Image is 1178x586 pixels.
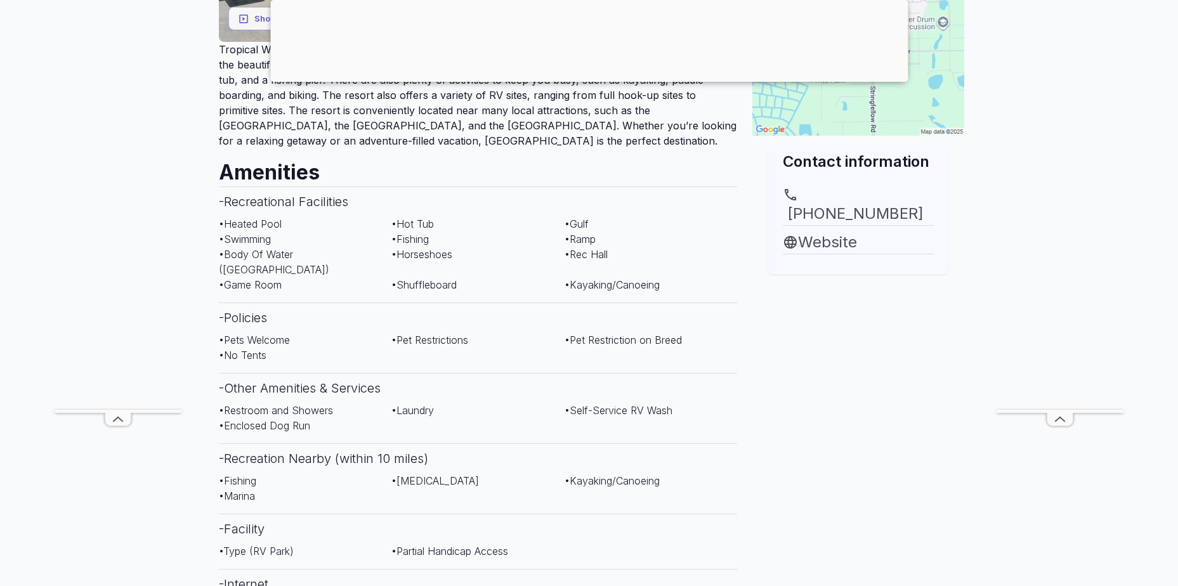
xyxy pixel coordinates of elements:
[391,218,434,230] span: • Hot Tub
[565,334,682,346] span: • Pet Restriction on Breed
[219,404,333,417] span: • Restroom and Showers
[219,514,738,544] h3: - Facility
[783,231,934,254] a: Website
[228,7,330,30] button: Show all photos
[219,233,271,245] span: • Swimming
[391,233,429,245] span: • Fishing
[565,248,608,261] span: • Rec Hall
[391,334,468,346] span: • Pet Restrictions
[752,275,964,433] iframe: Advertisement
[219,303,738,332] h3: - Policies
[219,545,294,557] span: • Type (RV Park)
[219,248,329,276] span: • Body Of Water ([GEOGRAPHIC_DATA])
[565,233,596,245] span: • Ramp
[219,419,310,432] span: • Enclosed Dog Run
[219,42,738,148] p: Tropical Waters Resort in [GEOGRAPHIC_DATA], [US_STATE] is a family-friendly RV resort located on...
[997,29,1123,410] iframe: Advertisement
[783,187,934,225] a: [PHONE_NUMBER]
[219,373,738,403] h3: - Other Amenities & Services
[391,404,434,417] span: • Laundry
[219,218,282,230] span: • Heated Pool
[219,490,255,502] span: • Marina
[219,474,256,487] span: • Fishing
[565,218,589,230] span: • Gulf
[391,278,457,291] span: • Shuffleboard
[219,443,738,473] h3: - Recreation Nearby (within 10 miles)
[565,474,660,487] span: • Kayaking/Canoeing
[219,278,282,291] span: • Game Room
[391,545,508,557] span: • Partial Handicap Access
[55,29,181,410] iframe: Advertisement
[565,278,660,291] span: • Kayaking/Canoeing
[219,334,290,346] span: • Pets Welcome
[783,151,934,172] h2: Contact information
[219,148,738,186] h2: Amenities
[391,248,452,261] span: • Horseshoes
[565,404,672,417] span: • Self-Service RV Wash
[219,186,738,216] h3: - Recreational Facilities
[391,474,479,487] span: • [MEDICAL_DATA]
[219,349,266,361] span: • No Tents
